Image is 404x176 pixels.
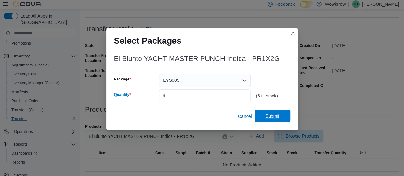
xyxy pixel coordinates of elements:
div: (6 in stock) [256,93,290,98]
span: Submit [265,113,279,119]
h1: Select Packages [114,36,182,46]
label: Package [114,77,131,82]
h3: El Blunto YACHT MASTER PUNCH Indica - PR1X2G [114,55,280,63]
span: EYS005 [163,76,179,84]
label: Quantity [114,92,131,97]
button: Open list of options [242,78,247,83]
button: Cancel [235,110,255,123]
span: Cancel [238,113,252,119]
button: Submit [255,110,290,122]
button: Closes this modal window [289,29,297,37]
